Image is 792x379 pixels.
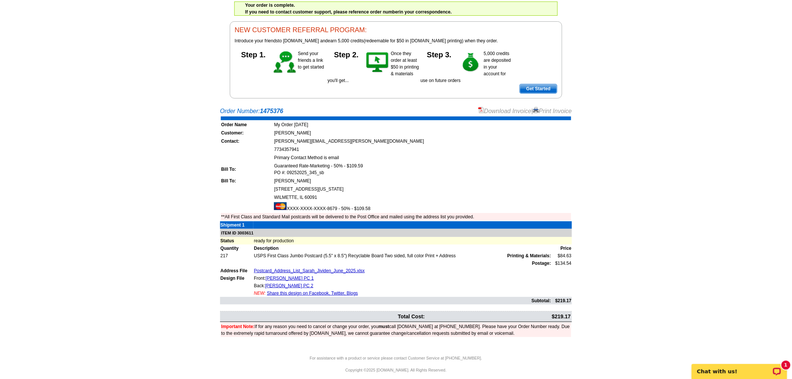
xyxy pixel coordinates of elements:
td: Customer: [221,129,273,137]
td: **All First Class and Standard Mail postcards will be delivered to the Post Office and mailed usi... [221,213,571,221]
td: ready for production [253,237,572,245]
td: Contact: [221,137,273,145]
td: USPS First Class Jumbo Postcard (5.5" x 8.5") Recyclable Board Two sided, full color Print + Address [253,252,551,260]
img: small-print-icon.gif [533,107,539,113]
td: My Order [DATE] [274,121,571,128]
td: XXXX-XXXX-XXXX-8679 - 50% - $109.58 [274,202,571,212]
h5: Step 3. [421,50,458,58]
td: $84.63 [551,252,572,260]
td: $219.17 [426,312,571,321]
a: [PERSON_NAME] PC 2 [265,283,314,288]
strong: Your order is complete. [245,3,295,8]
td: 7734357941 [274,146,571,153]
td: Address File [220,267,253,275]
td: Total Cost: [221,312,425,321]
span: earn 5,000 credits [328,38,364,43]
td: Guaranteed Rate-Marketing - 50% - $109.59 PO #: 09252025_345_sb [274,162,571,176]
span: NEW: [254,291,265,296]
img: small-pdf-icon.gif [478,107,484,113]
span: Get Started [520,84,557,93]
span: 5,000 credits are deposited in your account for use on future orders [421,51,511,83]
img: step-2.gif [365,50,391,75]
td: Subtotal: [220,297,551,304]
td: [PERSON_NAME][EMAIL_ADDRESS][PERSON_NAME][DOMAIN_NAME] [274,137,571,145]
iframe: LiveChat chat widget [687,355,792,379]
a: Print Invoice [533,108,572,114]
td: [PERSON_NAME] [274,177,571,185]
td: Shipment 1 [220,221,253,229]
strong: 1475376 [260,108,283,114]
td: [PERSON_NAME] [274,129,571,137]
img: step-3.gif [458,50,484,75]
strong: Postage: [532,261,551,266]
p: to [DOMAIN_NAME] and (redeemable for $50 in [DOMAIN_NAME] printing) when they order. [235,37,557,44]
td: Design File [220,275,253,282]
img: mast.gif [274,202,287,210]
td: Bill To: [221,177,273,185]
td: Description [253,245,551,252]
td: Primary Contact Method is email [274,154,571,161]
div: | [478,107,572,116]
td: Front: [253,275,551,282]
td: $219.17 [551,297,572,304]
td: Bill To: [221,162,273,176]
td: WILMETTE, IL 60091 [274,194,571,201]
span: Introduce your friends [235,38,278,43]
td: If for any reason you need to cancel or change your order, you call [DOMAIN_NAME] at [PHONE_NUMBE... [221,323,571,337]
span: Printing & Materials: [507,252,551,259]
td: 217 [220,252,253,260]
td: Order Name [221,121,273,128]
td: Status [220,237,253,245]
td: Price [551,245,572,252]
span: Once they order at least $50 in printing & materials you'll get... [328,51,419,83]
img: step-1.gif [272,50,298,75]
td: $134.54 [551,260,572,267]
span: Send your friends a link to get started [298,51,324,70]
a: Get Started [520,84,557,94]
div: Order Number: [220,107,572,116]
font: Important Note: [221,324,255,329]
td: Quantity [220,245,253,252]
a: Download Invoice [478,108,531,114]
b: must [378,324,389,329]
a: [PERSON_NAME] PC 1 [266,276,314,281]
h3: NEW CUSTOMER REFERRAL PROGRAM: [235,26,557,34]
td: ITEM ID 3003611 [220,229,572,237]
td: Back: [253,282,551,289]
td: [STREET_ADDRESS][US_STATE] [274,185,571,193]
span: If you need to contact customer support, please reference order number in your correspondence. [245,3,452,15]
h5: Step 1. [235,50,272,58]
a: Share this design on Facebook, Twitter, Blogs [267,291,358,296]
a: Postcard_Address_List_Sarah_Jividen_June_2025.xlsx [254,268,365,273]
h5: Step 2. [328,50,365,58]
img: u [216,16,224,17]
